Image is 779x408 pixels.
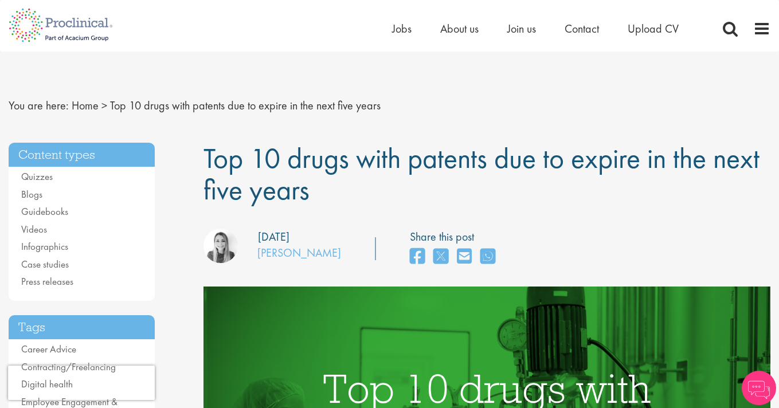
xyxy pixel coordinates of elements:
a: share on twitter [433,245,448,269]
span: Top 10 drugs with patents due to expire in the next five years [110,98,381,113]
a: Join us [507,21,536,36]
a: Videos [21,223,47,236]
iframe: reCAPTCHA [8,366,155,400]
a: breadcrumb link [72,98,99,113]
div: [DATE] [258,229,289,245]
a: About us [440,21,479,36]
span: Top 10 drugs with patents due to expire in the next five years [203,140,760,208]
img: Hannah Burke [203,229,238,263]
a: share on facebook [410,245,425,269]
a: Career Advice [21,343,76,355]
h3: Content types [9,143,155,167]
a: Blogs [21,188,42,201]
img: Chatbot [742,371,776,405]
span: > [101,98,107,113]
label: Share this post [410,229,501,245]
a: Jobs [392,21,412,36]
a: Contact [565,21,599,36]
a: Upload CV [628,21,679,36]
a: [PERSON_NAME] [257,245,341,260]
span: You are here: [9,98,69,113]
a: Case studies [21,258,69,270]
h3: Tags [9,315,155,340]
a: Infographics [21,240,68,253]
a: share on email [457,245,472,269]
a: Press releases [21,275,73,288]
a: share on whats app [480,245,495,269]
a: Contracting/Freelancing [21,360,116,373]
a: Quizzes [21,170,53,183]
a: Guidebooks [21,205,68,218]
